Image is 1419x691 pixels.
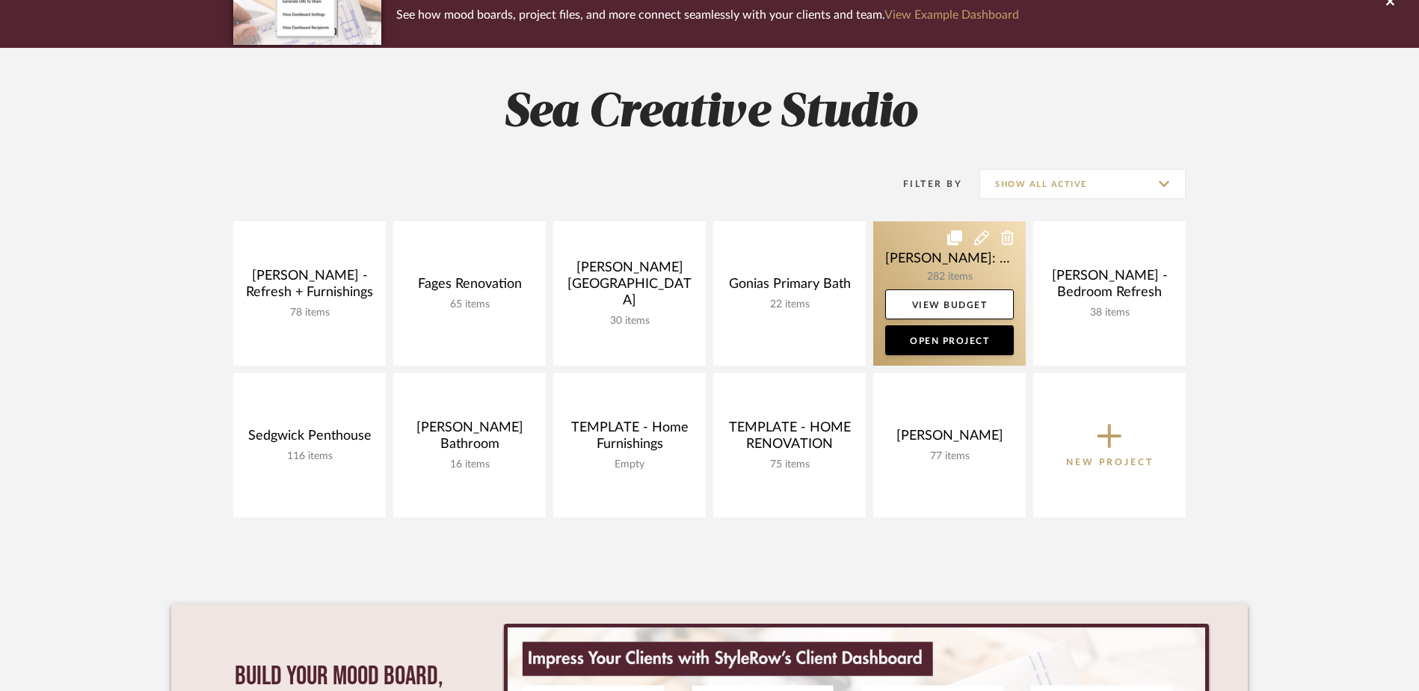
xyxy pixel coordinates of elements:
[171,85,1248,141] h2: Sea Creative Studio
[884,9,1019,21] a: View Example Dashboard
[396,4,1019,25] p: See how mood boards, project files, and more connect seamlessly with your clients and team.
[245,428,374,450] div: Sedgwick Penthouse
[405,420,534,458] div: [PERSON_NAME] Bathroom
[1045,307,1174,319] div: 38 items
[245,307,374,319] div: 78 items
[405,298,534,311] div: 65 items
[885,289,1014,319] a: View Budget
[565,420,694,458] div: TEMPLATE - Home Furnishings
[725,298,854,311] div: 22 items
[1045,268,1174,307] div: [PERSON_NAME] - Bedroom Refresh
[885,428,1014,450] div: [PERSON_NAME]
[1066,455,1154,470] p: New Project
[725,276,854,298] div: Gonias Primary Bath
[405,458,534,471] div: 16 items
[245,268,374,307] div: [PERSON_NAME] - Refresh + Furnishings
[565,315,694,328] div: 30 items
[405,276,534,298] div: Fages Renovation
[245,450,374,463] div: 116 items
[1033,373,1186,518] button: New Project
[565,458,694,471] div: Empty
[565,259,694,315] div: [PERSON_NAME][GEOGRAPHIC_DATA]
[885,325,1014,355] a: Open Project
[725,458,854,471] div: 75 items
[885,450,1014,463] div: 77 items
[725,420,854,458] div: TEMPLATE - HOME RENOVATION
[884,176,962,191] div: Filter By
